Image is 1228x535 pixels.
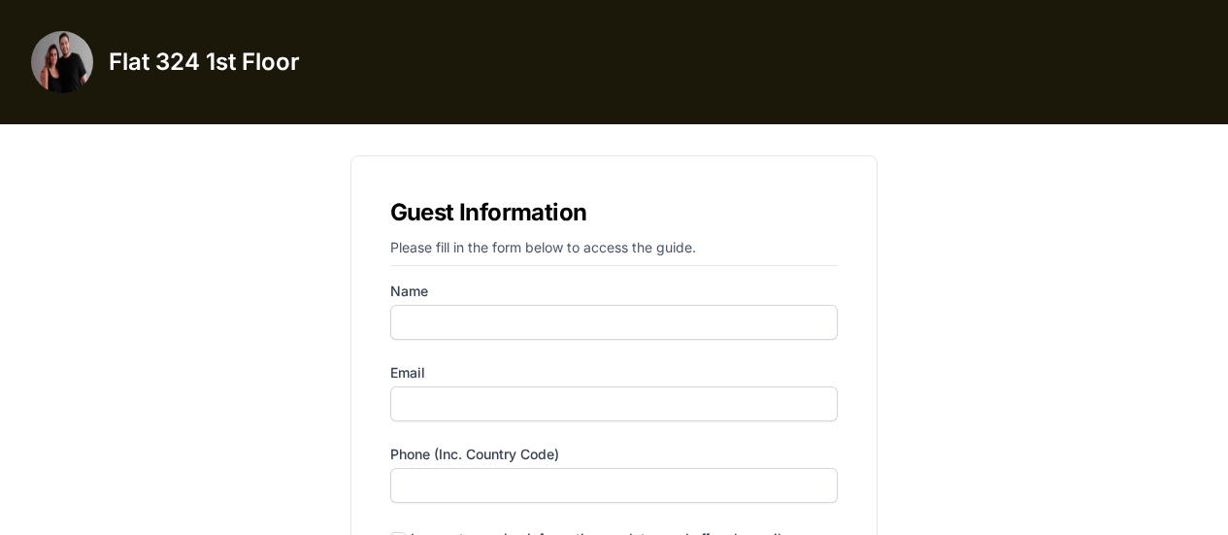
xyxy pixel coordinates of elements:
[390,238,839,266] p: Please fill in the form below to access the guide.
[390,195,839,230] h1: Guest Information
[390,282,839,301] label: Name
[390,363,839,383] label: Email
[31,31,300,93] a: Flat 324 1st Floor
[31,31,93,93] img: fyg012wjad9tg46yi4q0sdrdjd51
[109,47,300,78] h3: Flat 324 1st Floor
[390,445,839,464] label: Phone (inc. country code)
